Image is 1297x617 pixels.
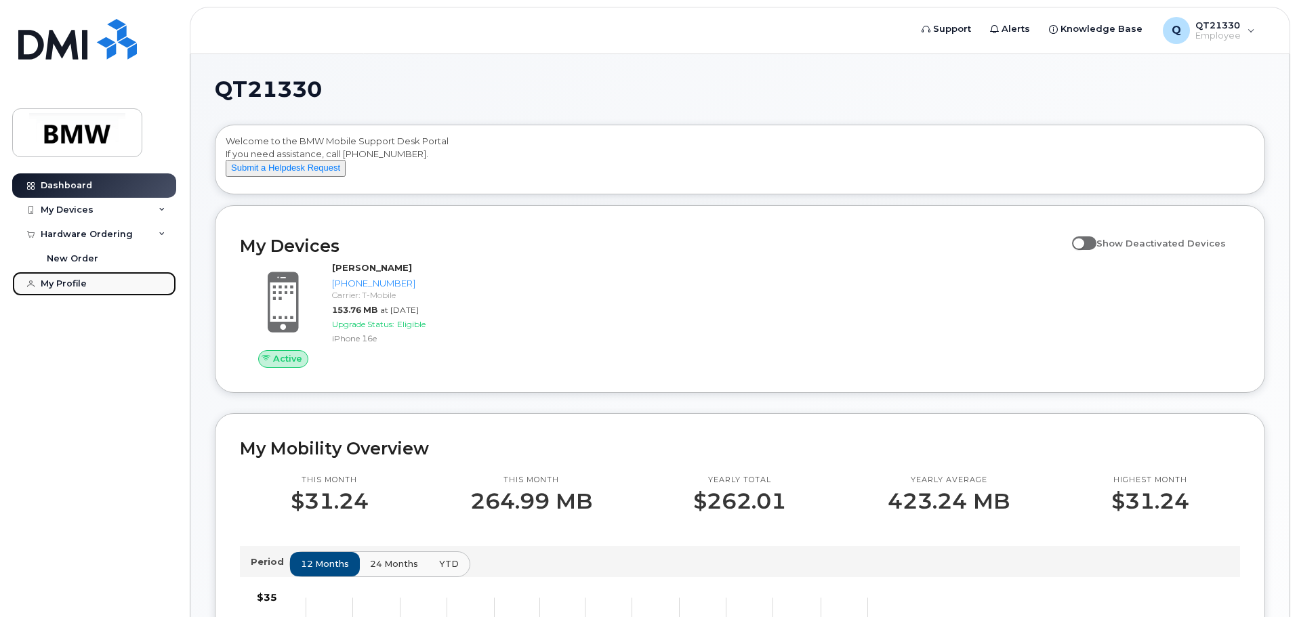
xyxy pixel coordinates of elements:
tspan: $35 [257,591,277,603]
div: [PHONE_NUMBER] [332,277,472,290]
p: $262.01 [693,489,786,513]
div: iPhone 16e [332,333,472,344]
div: Carrier: T-Mobile [332,289,472,301]
input: Show Deactivated Devices [1072,230,1083,241]
span: YTD [439,557,459,570]
p: This month [470,475,592,486]
iframe: Messenger Launcher [1238,558,1287,607]
span: Active [273,352,302,365]
p: 423.24 MB [888,489,1010,513]
a: Active[PERSON_NAME][PHONE_NUMBER]Carrier: T-Mobile153.76 MBat [DATE]Upgrade Status:EligibleiPhone... [240,261,478,367]
span: Show Deactivated Devices [1096,238,1226,249]
span: Upgrade Status: [332,319,394,329]
p: Highest month [1111,475,1189,486]
p: $31.24 [291,489,369,513]
button: Submit a Helpdesk Request [226,160,346,177]
p: $31.24 [1111,489,1189,513]
div: Welcome to the BMW Mobile Support Desk Portal If you need assistance, call [PHONE_NUMBER]. [226,135,1254,189]
p: Yearly average [888,475,1010,486]
span: at [DATE] [380,305,419,315]
h2: My Devices [240,236,1065,256]
p: Period [251,555,289,568]
strong: [PERSON_NAME] [332,262,412,273]
a: Submit a Helpdesk Request [226,162,346,173]
h2: My Mobility Overview [240,438,1240,459]
p: This month [291,475,369,486]
span: QT21330 [215,79,322,100]
span: 153.76 MB [332,305,377,315]
span: 24 months [370,557,418,570]
p: 264.99 MB [470,489,592,513]
span: Eligible [397,319,426,329]
p: Yearly total [693,475,786,486]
